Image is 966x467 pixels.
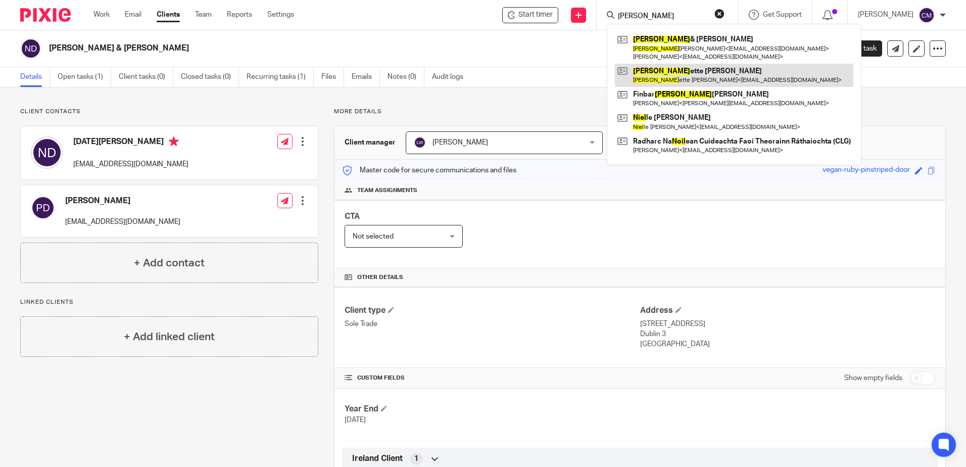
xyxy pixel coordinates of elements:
p: [EMAIL_ADDRESS][DOMAIN_NAME] [65,217,180,227]
h2: [PERSON_NAME] & [PERSON_NAME] [49,43,656,54]
p: Client contacts [20,108,318,116]
p: Sole Trade [345,319,640,329]
h4: [DATE][PERSON_NAME] [73,136,188,149]
h3: Client manager [345,137,396,148]
h4: Year End [345,404,640,414]
span: Ireland Client [352,453,403,464]
a: Recurring tasks (1) [247,67,314,87]
a: Client tasks (0) [119,67,173,87]
label: Show empty fields [844,373,902,383]
a: Audit logs [432,67,471,87]
a: Notes (0) [388,67,424,87]
a: Emails [352,67,380,87]
span: Team assignments [357,186,417,195]
span: Other details [357,273,403,282]
p: [PERSON_NAME] [858,10,913,20]
p: [STREET_ADDRESS] [640,319,935,329]
img: Pixie [20,8,71,22]
a: Work [93,10,110,20]
a: Email [125,10,141,20]
input: Search [617,12,708,21]
h4: Client type [345,305,640,316]
img: svg%3E [31,136,63,169]
a: Open tasks (1) [58,67,111,87]
a: Clients [157,10,180,20]
a: Settings [267,10,294,20]
span: Get Support [763,11,802,18]
a: Files [321,67,344,87]
span: Start timer [518,10,553,20]
img: svg%3E [20,38,41,59]
img: svg%3E [919,7,935,23]
p: Dublin 3 [640,329,935,339]
a: Details [20,67,50,87]
p: Linked clients [20,298,318,306]
span: CTA [345,212,360,220]
div: vegan-ruby-pinstriped-door [823,165,910,176]
h4: + Add linked client [124,329,215,345]
i: Primary [169,136,179,147]
h4: Address [640,305,935,316]
span: Not selected [353,233,394,240]
div: Noel & Patricia Donnelly [502,7,558,23]
span: [DATE] [345,416,366,424]
h4: CUSTOM FIELDS [345,374,640,382]
img: svg%3E [31,196,55,220]
a: Reports [227,10,252,20]
p: [GEOGRAPHIC_DATA] [640,339,935,349]
a: Closed tasks (0) [181,67,239,87]
a: Team [195,10,212,20]
span: 1 [414,454,418,464]
p: More details [334,108,946,116]
h4: + Add contact [134,255,205,271]
p: [EMAIL_ADDRESS][DOMAIN_NAME] [73,159,188,169]
h4: [PERSON_NAME] [65,196,180,206]
p: Master code for secure communications and files [342,165,516,175]
span: [PERSON_NAME] [432,139,488,146]
img: svg%3E [414,136,426,149]
button: Clear [714,9,725,19]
